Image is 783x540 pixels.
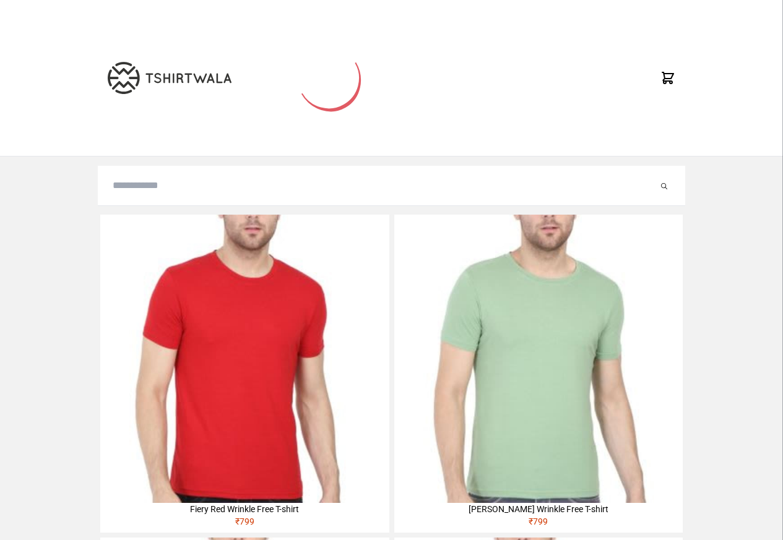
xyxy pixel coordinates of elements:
img: TW-LOGO-400-104.png [108,62,231,94]
div: [PERSON_NAME] Wrinkle Free T-shirt [394,503,683,515]
img: 4M6A2211-320x320.jpg [394,215,683,503]
div: Fiery Red Wrinkle Free T-shirt [100,503,389,515]
div: ₹ 799 [100,515,389,533]
button: Submit your search query. [658,178,670,193]
img: 4M6A2225-320x320.jpg [100,215,389,503]
a: [PERSON_NAME] Wrinkle Free T-shirt₹799 [394,215,683,533]
div: ₹ 799 [394,515,683,533]
a: Fiery Red Wrinkle Free T-shirt₹799 [100,215,389,533]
